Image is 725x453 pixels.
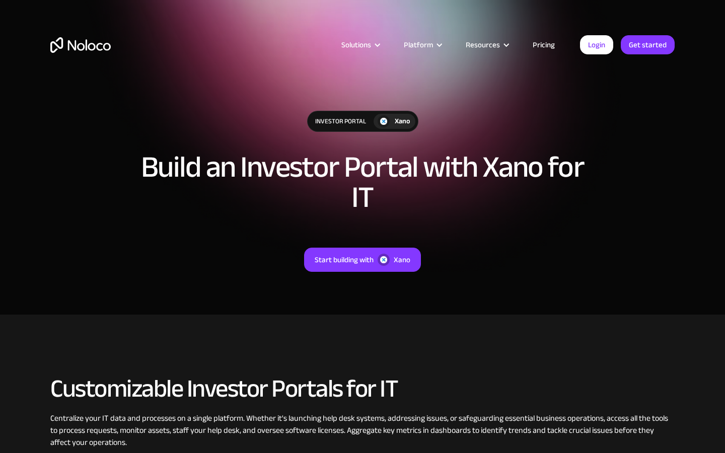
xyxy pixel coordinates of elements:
div: Resources [453,38,520,51]
div: Platform [404,38,433,51]
div: Start building with [315,253,374,266]
div: Solutions [329,38,391,51]
div: Resources [466,38,500,51]
a: Start building withXano [304,248,421,272]
a: home [50,37,111,53]
div: Platform [391,38,453,51]
div: Investor Portal [308,111,374,131]
div: Xano [395,116,410,127]
div: Xano [394,253,410,266]
a: Pricing [520,38,567,51]
a: Get started [621,35,675,54]
h1: Build an Investor Portal with Xano for IT [136,152,589,212]
h2: Customizable Investor Portals for IT [50,375,675,402]
div: Solutions [341,38,371,51]
a: Login [580,35,613,54]
div: Centralize your IT data and processes on a single platform. Whether it's launching help desk syst... [50,412,675,448]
